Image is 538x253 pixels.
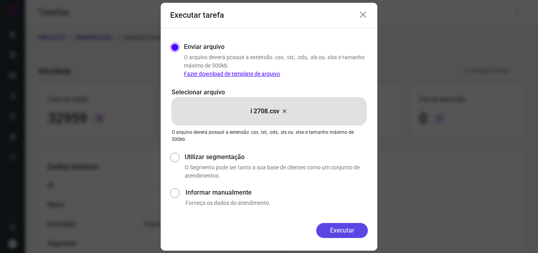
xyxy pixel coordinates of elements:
p: O Segmento pode ser tanto a sua base de clientes como um conjunto de atendimentos. [185,163,368,180]
p: O arquivo deverá possuir a extensão .csv, .txt, .ods, .xls ou .xlsx e tamanho máximo de 500kb. [172,129,366,143]
a: Fazer download de template de arquivo [184,71,280,77]
label: Informar manualmente [186,188,368,197]
h3: Executar tarefa [170,10,224,20]
p: O arquivo deverá possuir a extensão .csv, .txt, .ods, .xls ou .xlsx e tamanho máximo de 500kb. [184,53,368,78]
button: Executar [316,223,368,238]
label: Utilizar segmentação [185,152,368,162]
label: Enviar arquivo [184,42,224,52]
p: Selecionar arquivo [172,88,366,97]
p: Forneça os dados do atendimento. [186,199,368,207]
p: i 2708.csv [250,107,279,116]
